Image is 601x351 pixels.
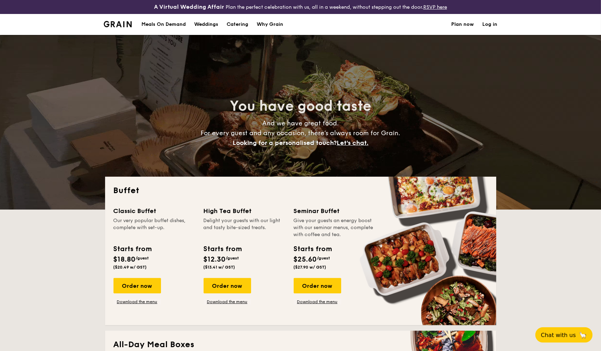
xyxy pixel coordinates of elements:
div: Plan the perfect celebration with us, all in a weekend, without stepping out the door. [100,3,501,11]
span: $12.30 [204,255,226,264]
a: Download the menu [294,299,341,305]
span: ($13.41 w/ GST) [204,265,235,270]
h2: Buffet [113,185,488,196]
span: 🦙 [579,331,587,339]
h2: All-Day Meal Boxes [113,339,488,350]
h1: Catering [227,14,248,35]
span: And we have great food. For every guest and any occasion, there’s always room for Grain. [201,119,401,147]
span: ($27.90 w/ GST) [294,265,327,270]
a: Plan now [452,14,474,35]
div: Our very popular buffet dishes, complete with set-up. [113,217,195,238]
a: Log in [483,14,498,35]
a: RSVP here [423,4,447,10]
div: Classic Buffet [113,206,195,216]
div: Order now [294,278,341,293]
a: Download the menu [204,299,251,305]
a: Why Grain [252,14,287,35]
div: Why Grain [257,14,283,35]
div: Weddings [194,14,218,35]
a: Logotype [104,21,132,27]
img: Grain [104,21,132,27]
div: Starts from [113,244,152,254]
div: Delight your guests with our light and tasty bite-sized treats. [204,217,285,238]
div: Order now [113,278,161,293]
span: You have good taste [230,98,371,115]
a: Weddings [190,14,222,35]
a: Catering [222,14,252,35]
div: Starts from [294,244,332,254]
div: Seminar Buffet [294,206,375,216]
span: $25.60 [294,255,317,264]
div: Give your guests an energy boost with our seminar menus, complete with coffee and tea. [294,217,375,238]
div: Starts from [204,244,242,254]
span: Let's chat. [337,139,368,147]
a: Meals On Demand [137,14,190,35]
span: /guest [136,256,149,261]
span: /guest [317,256,330,261]
span: /guest [226,256,239,261]
span: ($20.49 w/ GST) [113,265,147,270]
div: Meals On Demand [141,14,186,35]
h4: A Virtual Wedding Affair [154,3,224,11]
span: Chat with us [541,332,576,338]
span: $18.80 [113,255,136,264]
span: Looking for a personalised touch? [233,139,337,147]
div: Order now [204,278,251,293]
div: High Tea Buffet [204,206,285,216]
a: Download the menu [113,299,161,305]
button: Chat with us🦙 [535,327,593,343]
